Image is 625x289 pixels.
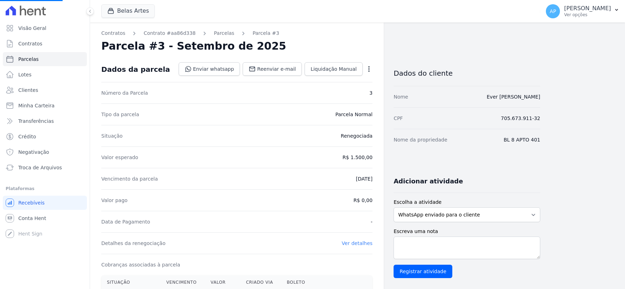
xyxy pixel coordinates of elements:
[311,65,357,73] span: Liquidação Manual
[18,149,49,156] span: Negativação
[101,197,128,204] dt: Valor pago
[18,215,46,222] span: Conta Hent
[18,133,36,140] span: Crédito
[18,164,62,171] span: Troca de Arquivos
[3,161,87,175] a: Troca de Arquivos
[504,136,540,143] dd: BL 8 APTO 401
[394,115,403,122] dt: CPF
[356,175,372,182] dd: [DATE]
[101,132,123,139] dt: Situação
[101,4,155,18] button: Belas Artes
[101,111,139,118] dt: Tipo da parcela
[341,132,372,139] dd: Renegociada
[3,21,87,35] a: Visão Geral
[342,240,373,246] a: Ver detalhes
[3,130,87,144] a: Crédito
[501,115,540,122] dd: 705.673.911-32
[394,93,408,100] dt: Nome
[6,184,84,193] div: Plataformas
[18,118,54,125] span: Transferências
[243,62,302,76] a: Reenviar e-mail
[18,25,46,32] span: Visão Geral
[257,65,296,73] span: Reenviar e-mail
[394,177,463,186] h3: Adicionar atividade
[3,37,87,51] a: Contratos
[3,99,87,113] a: Minha Carteira
[179,62,240,76] a: Enviar whatsapp
[101,30,372,37] nav: Breadcrumb
[394,265,452,278] input: Registrar atividade
[353,197,372,204] dd: R$ 0,00
[3,114,87,128] a: Transferências
[371,218,372,225] dd: -
[101,154,138,161] dt: Valor esperado
[394,228,540,235] label: Escreva uma nota
[540,1,625,21] button: AP [PERSON_NAME] Ver opções
[343,154,372,161] dd: R$ 1.500,00
[101,240,166,247] dt: Detalhes da renegociação
[101,261,180,268] dt: Cobranças associadas à parcela
[101,65,170,74] div: Dados da parcela
[18,102,55,109] span: Minha Carteira
[18,199,45,206] span: Recebíveis
[305,62,363,76] a: Liquidação Manual
[18,87,38,94] span: Clientes
[3,196,87,210] a: Recebíveis
[3,211,87,225] a: Conta Hent
[369,89,372,96] dd: 3
[3,145,87,159] a: Negativação
[394,69,540,77] h3: Dados do cliente
[101,175,158,182] dt: Vencimento da parcela
[18,40,42,47] span: Contratos
[253,30,279,37] a: Parcela #3
[3,52,87,66] a: Parcelas
[101,40,286,52] h2: Parcela #3 - Setembro de 2025
[335,111,372,118] dd: Parcela Normal
[3,83,87,97] a: Clientes
[101,89,148,96] dt: Número da Parcela
[18,71,32,78] span: Lotes
[394,136,447,143] dt: Nome da propriedade
[18,56,39,63] span: Parcelas
[550,9,556,14] span: AP
[214,30,234,37] a: Parcelas
[564,5,611,12] p: [PERSON_NAME]
[144,30,196,37] a: Contrato #aa86d338
[101,30,125,37] a: Contratos
[101,218,150,225] dt: Data de Pagamento
[564,12,611,18] p: Ver opções
[487,94,540,100] a: Ever [PERSON_NAME]
[3,68,87,82] a: Lotes
[394,199,540,206] label: Escolha a atividade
